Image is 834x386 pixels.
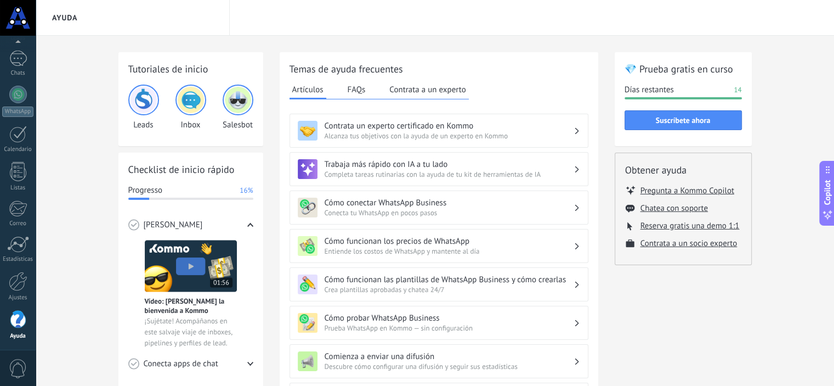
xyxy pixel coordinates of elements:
span: Vídeo: [PERSON_NAME] la bienvenida a Kommo [145,297,237,315]
span: Descubre cómo configurar una difusión y seguir sus estadísticas [325,362,574,371]
span: Copilot [822,180,833,205]
span: Conecta apps de chat [144,359,218,370]
span: 16% [240,185,253,196]
div: WhatsApp [2,107,33,117]
h3: Cómo conectar WhatsApp Business [325,198,574,208]
div: Correo [2,220,34,227]
button: Artículos [290,81,326,99]
h3: Cómo probar WhatsApp Business [325,313,574,323]
span: Prueba WhatsApp en Kommo — sin configuración [325,323,574,333]
button: Suscríbete ahora [625,110,742,130]
h3: Contrata un experto certificado en Kommo [325,121,574,131]
div: Salesbot [223,85,253,130]
button: Chatea con soporte [640,203,708,214]
h2: Obtener ayuda [625,163,741,177]
span: Entiende los costos de WhatsApp y mantente al día [325,247,574,256]
span: 14 [734,85,741,96]
span: Alcanza tus objetivos con la ayuda de un experto en Kommo [325,131,574,141]
button: FAQs [345,81,368,98]
button: Reserva gratis una demo 1:1 [640,221,740,231]
div: Estadísticas [2,256,34,263]
div: Ayuda [2,333,34,340]
h3: Cómo funcionan los precios de WhatsApp [325,236,574,247]
button: Contrata a un socio experto [640,238,737,249]
h3: Comienza a enviar una difusión [325,351,574,362]
div: Calendario [2,146,34,153]
span: Crea plantillas aprobadas y chatea 24/7 [325,285,574,294]
h3: Cómo funcionan las plantillas de WhatsApp Business y cómo crearlas [325,275,574,285]
button: Contrata a un experto [387,81,468,98]
span: Progresso [128,185,162,196]
img: Meet video [145,240,237,292]
span: Días restantes [625,85,674,96]
button: Pregunta a Kommo Copilot [640,185,734,196]
div: Chats [2,70,34,77]
h2: Checklist de inicio rápido [128,163,253,176]
span: Conecta tu WhatsApp en pocos pasos [325,208,574,217]
h2: Temas de ayuda frecuentes [290,62,588,76]
div: Listas [2,184,34,192]
h2: Tutoriales de inicio [128,62,253,76]
div: Leads [128,85,159,130]
span: [PERSON_NAME] [144,220,203,231]
div: Inbox [175,85,206,130]
h3: Trabaja más rápido con IA a tu lado [325,159,574,170]
h2: 💎 Prueba gratis en curso [625,62,742,76]
span: Completa tareas rutinarias con la ayuda de tu kit de herramientas de IA [325,170,574,179]
span: ¡Sujétate! Acompáñanos en este salvaje viaje de inboxes, pipelines y perfiles de lead. [145,316,237,349]
span: Suscríbete ahora [656,116,711,124]
div: Ajustes [2,294,34,301]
